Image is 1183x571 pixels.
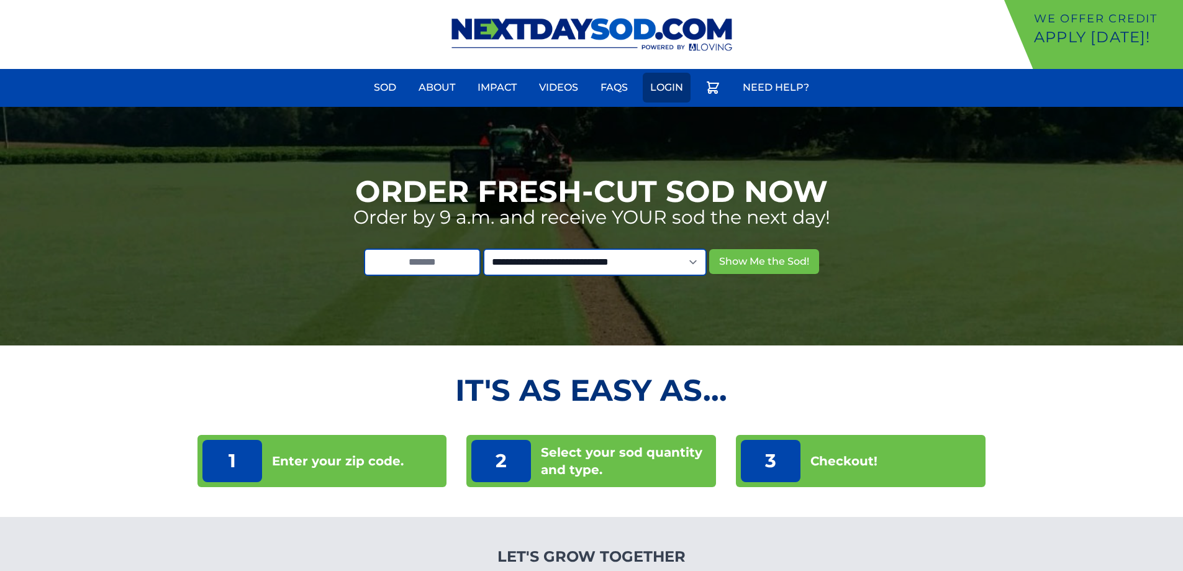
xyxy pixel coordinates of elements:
[532,73,586,103] a: Videos
[202,440,262,482] p: 1
[366,73,404,103] a: Sod
[431,547,752,567] h4: Let's Grow Together
[810,452,877,470] p: Checkout!
[741,440,800,482] p: 3
[735,73,817,103] a: Need Help?
[593,73,635,103] a: FAQs
[541,444,711,478] p: Select your sod quantity and type.
[197,375,986,405] h2: It's as Easy As...
[411,73,463,103] a: About
[355,176,828,206] h1: Order Fresh-Cut Sod Now
[471,440,531,482] p: 2
[1034,27,1178,47] p: Apply [DATE]!
[470,73,524,103] a: Impact
[1034,10,1178,27] p: We offer Credit
[353,206,830,229] p: Order by 9 a.m. and receive YOUR sod the next day!
[272,452,404,470] p: Enter your zip code.
[709,249,819,274] button: Show Me the Sod!
[643,73,691,103] a: Login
